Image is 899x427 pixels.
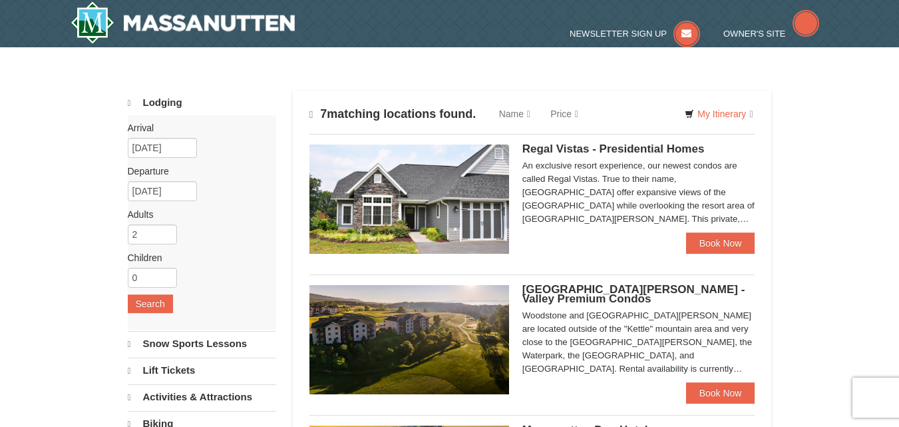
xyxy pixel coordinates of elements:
span: [GEOGRAPHIC_DATA][PERSON_NAME] - Valley Premium Condos [522,283,745,305]
a: Owner's Site [723,29,819,39]
a: Lodging [128,91,276,115]
label: Adults [128,208,266,221]
a: Newsletter Sign Up [570,29,700,39]
button: Search [128,294,173,313]
label: Arrival [128,121,266,135]
a: Lift Tickets [128,358,276,383]
label: Departure [128,165,266,178]
a: Snow Sports Lessons [128,331,276,356]
a: Massanutten Resort [71,1,295,44]
img: 19219041-4-ec11c166.jpg [309,285,509,394]
a: Book Now [686,382,755,404]
div: Woodstone and [GEOGRAPHIC_DATA][PERSON_NAME] are located outside of the "Kettle" mountain area an... [522,309,755,376]
img: 19218991-1-902409a9.jpg [309,145,509,254]
img: Massanutten Resort Logo [71,1,295,44]
div: An exclusive resort experience, our newest condos are called Regal Vistas. True to their name, [G... [522,159,755,226]
span: Newsletter Sign Up [570,29,667,39]
label: Children [128,251,266,264]
a: My Itinerary [676,104,761,124]
span: Owner's Site [723,29,786,39]
a: Activities & Attractions [128,384,276,410]
span: Regal Vistas - Presidential Homes [522,143,705,155]
a: Book Now [686,232,755,254]
a: Name [489,101,540,127]
a: Price [540,101,588,127]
